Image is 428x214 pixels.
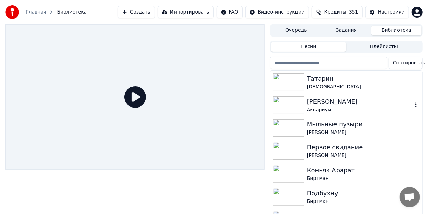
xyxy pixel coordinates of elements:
span: Библиотека [57,9,87,16]
img: youka [5,5,19,19]
div: [PERSON_NAME] [307,129,420,136]
nav: breadcrumb [26,9,87,16]
a: Открытый чат [400,187,420,207]
button: FAQ [217,6,243,18]
div: [PERSON_NAME] [307,97,413,106]
button: Настройки [365,6,409,18]
div: Настройки [378,9,405,16]
button: Плейлисты [346,42,422,52]
button: Песни [271,42,346,52]
div: Мыльные пузыри [307,120,420,129]
div: Подбухну [307,189,420,198]
button: Видео-инструкции [245,6,309,18]
button: Задания [321,26,371,35]
div: Первое свидание [307,143,420,152]
span: Сортировать [393,60,425,66]
button: Создать [118,6,155,18]
div: Коньяк Арарат [307,166,420,175]
div: Биртман [307,198,420,205]
div: [DEMOGRAPHIC_DATA] [307,84,420,90]
div: Аквариум [307,106,413,113]
div: Татарин [307,74,420,84]
button: Кредиты351 [312,6,363,18]
span: Кредиты [324,9,346,16]
button: Импортировать [158,6,214,18]
span: 351 [349,9,358,16]
button: Очередь [271,26,321,35]
a: Главная [26,9,46,16]
div: [PERSON_NAME] [307,152,420,159]
div: Биртман [307,175,420,182]
button: Библиотека [371,26,422,35]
